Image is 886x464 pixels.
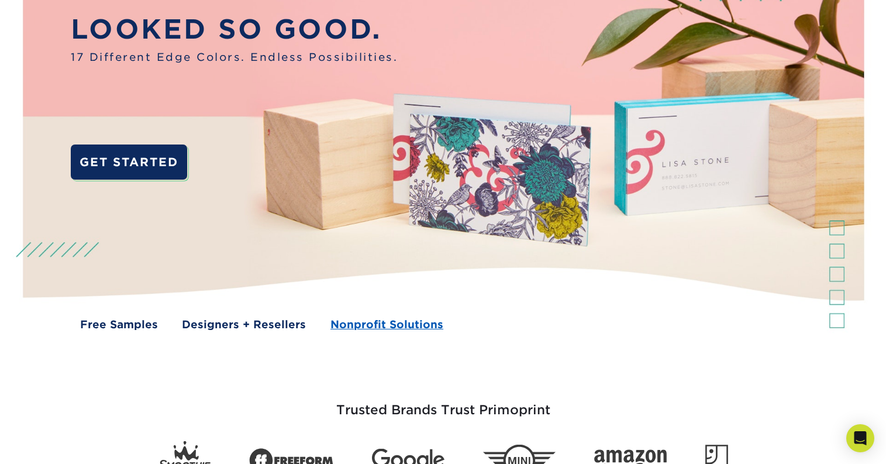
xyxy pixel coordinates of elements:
[71,49,398,65] span: 17 Different Edge Colors. Endless Possibilities.
[3,428,99,460] iframe: Google Customer Reviews
[182,317,306,332] a: Designers + Resellers
[330,317,443,332] a: Nonprofit Solutions
[846,424,874,452] div: Open Intercom Messenger
[80,317,158,332] a: Free Samples
[71,9,398,49] p: LOOKED SO GOOD.
[101,374,785,432] h3: Trusted Brands Trust Primoprint
[71,145,187,180] a: GET STARTED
